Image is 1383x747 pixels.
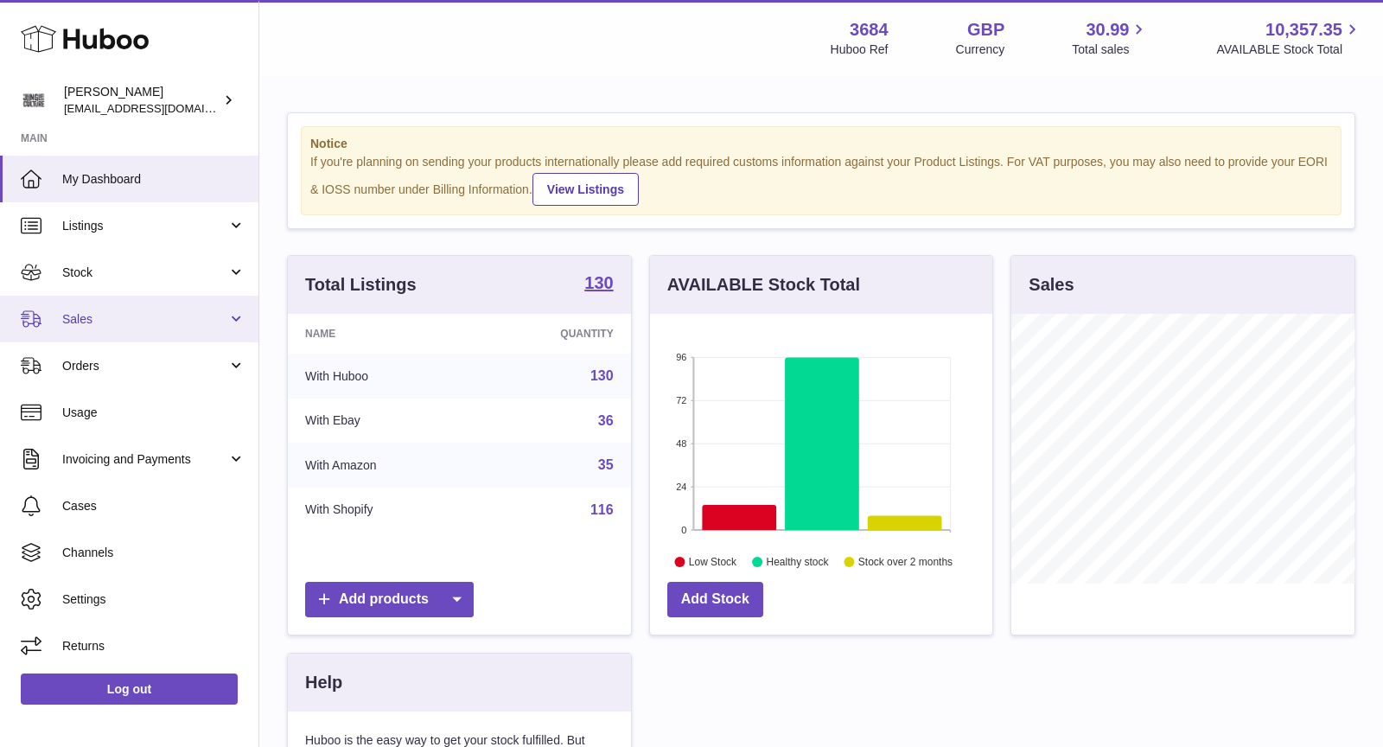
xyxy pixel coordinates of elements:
a: 10,357.35 AVAILABLE Stock Total [1216,18,1362,58]
text: 72 [676,395,686,405]
a: View Listings [532,173,639,206]
h3: Help [305,671,342,694]
strong: 130 [584,274,613,291]
h3: Sales [1029,273,1074,297]
span: Sales [62,311,227,328]
span: 10,357.35 [1265,18,1342,41]
span: Returns [62,638,245,654]
a: Add products [305,582,474,617]
span: My Dashboard [62,171,245,188]
a: 116 [590,502,614,517]
text: 0 [681,525,686,535]
span: [EMAIL_ADDRESS][DOMAIN_NAME] [64,101,254,115]
th: Quantity [475,314,631,354]
td: With Huboo [288,354,475,399]
span: Orders [62,358,227,374]
th: Name [288,314,475,354]
a: Log out [21,674,238,705]
a: Add Stock [667,582,763,617]
div: If you're planning on sending your products internationally please add required customs informati... [310,154,1332,206]
text: 48 [676,438,686,449]
text: Low Stock [689,556,737,568]
text: Stock over 2 months [858,556,953,568]
td: With Shopify [288,488,475,533]
a: 36 [598,413,614,428]
span: Listings [62,218,227,234]
h3: AVAILABLE Stock Total [667,273,860,297]
span: Invoicing and Payments [62,451,227,468]
text: 96 [676,352,686,362]
strong: GBP [967,18,1004,41]
div: Currency [956,41,1005,58]
span: Stock [62,265,227,281]
a: 30.99 Total sales [1072,18,1149,58]
text: Healthy stock [766,556,829,568]
span: Settings [62,591,245,608]
strong: 3684 [850,18,889,41]
strong: Notice [310,136,1332,152]
span: Cases [62,498,245,514]
span: AVAILABLE Stock Total [1216,41,1362,58]
span: Channels [62,545,245,561]
a: 130 [590,368,614,383]
td: With Ebay [288,399,475,444]
h3: Total Listings [305,273,417,297]
div: [PERSON_NAME] [64,84,220,117]
span: Total sales [1072,41,1149,58]
text: 24 [676,482,686,492]
img: theinternationalventure@gmail.com [21,87,47,113]
span: 30.99 [1086,18,1129,41]
span: Usage [62,405,245,421]
a: 130 [584,274,613,295]
div: Huboo Ref [831,41,889,58]
a: 35 [598,457,614,472]
td: With Amazon [288,443,475,488]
